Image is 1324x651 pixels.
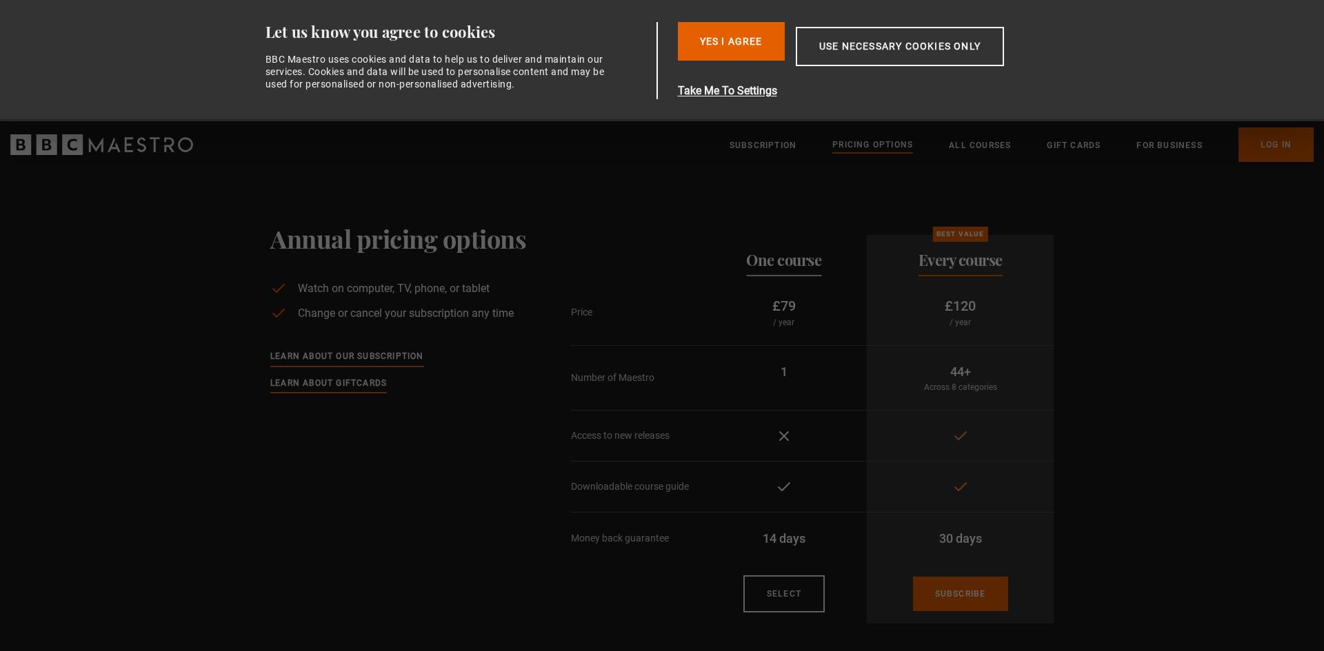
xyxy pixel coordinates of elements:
p: Number of Maestro [571,371,701,385]
a: Courses [743,575,825,612]
button: Use necessary cookies only [796,27,1004,66]
svg: BBC Maestro [10,134,193,155]
p: £120 [878,296,1043,316]
p: Best value [932,227,987,242]
div: BBC Maestro uses cookies and data to help us to deliver and maintain our services. Cookies and da... [265,53,613,91]
p: Across 8 categories [878,381,1043,393]
a: Pricing Options [832,138,913,153]
h2: Every course [919,251,1003,268]
a: Learn about our subscription [270,349,424,364]
a: Subscription [730,138,796,152]
p: 30 days [878,529,1043,548]
nav: Primary [730,127,1314,162]
p: / year [712,316,856,329]
p: Money back guarantee [571,531,701,546]
h2: One course [746,251,821,268]
h1: Annual pricing options [270,224,526,253]
button: Yes I Agree [678,22,785,61]
button: Take Me To Settings [678,83,1070,99]
a: Log In [1238,127,1314,162]
a: Subscribe [913,577,1008,611]
p: Access to new releases [571,428,701,443]
a: All Courses [949,138,1011,152]
li: Change or cancel your subscription any time [270,305,526,322]
a: Learn about giftcards [270,376,387,391]
p: / year [878,316,1043,329]
p: 1 [712,362,856,381]
p: Price [571,305,701,320]
a: Gift Cards [1047,138,1101,152]
p: 14 days [712,529,856,548]
li: Watch on computer, TV, phone, or tablet [270,280,526,297]
p: 44+ [878,362,1043,381]
a: For business [1136,138,1202,152]
p: Downloadable course guide [571,479,701,494]
p: £79 [712,296,856,316]
div: Let us know you agree to cookies [265,22,652,42]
